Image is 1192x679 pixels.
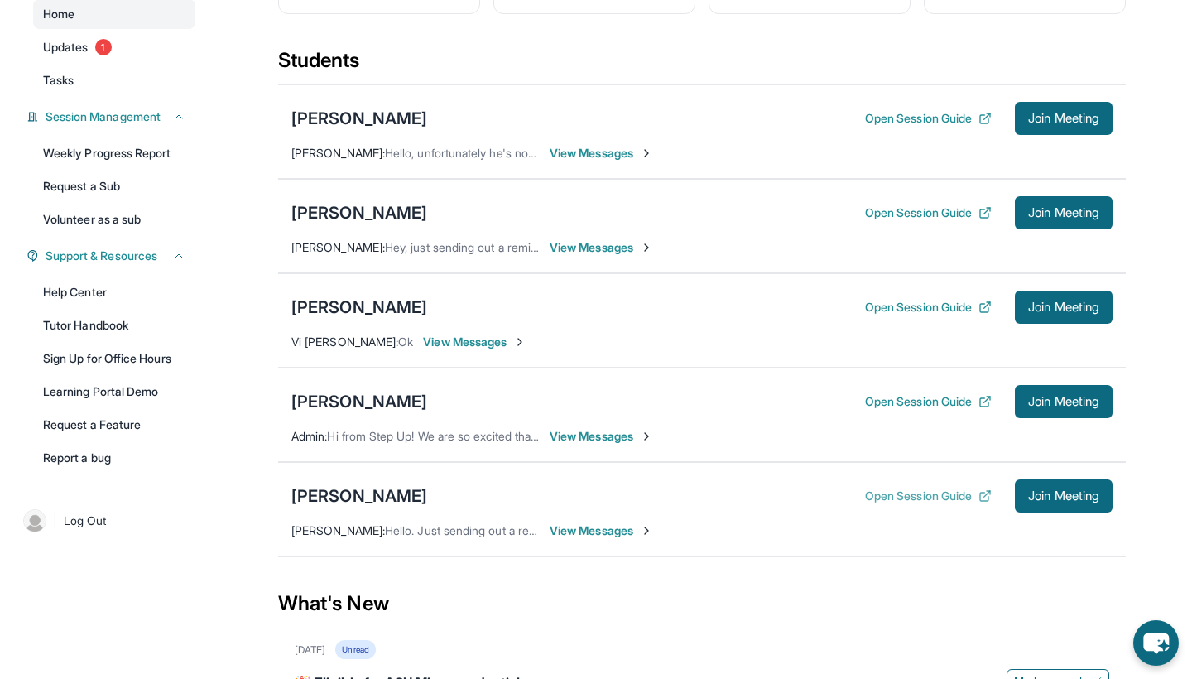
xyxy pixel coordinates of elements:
div: What's New [278,567,1126,640]
div: Students [278,47,1126,84]
button: Join Meeting [1015,102,1113,135]
a: Volunteer as a sub [33,205,195,234]
button: Join Meeting [1015,385,1113,418]
button: Join Meeting [1015,479,1113,513]
span: Hello, unfortunately he's not with me [DATE]. [385,146,618,160]
span: View Messages [550,145,653,161]
button: Open Session Guide [865,393,992,410]
span: Hello. Just sending out a reminder for [DATE] session from 8-9pm. [385,523,735,537]
a: Learning Portal Demo [33,377,195,407]
button: chat-button [1133,620,1179,666]
a: Tasks [33,65,195,95]
div: [PERSON_NAME] [291,296,427,319]
span: [PERSON_NAME] : [291,146,385,160]
div: [PERSON_NAME] [291,201,427,224]
span: Hey, just sending out a reminder for [DATE] tutoring session from 6-7pm. [385,240,766,254]
span: View Messages [550,428,653,445]
span: View Messages [550,239,653,256]
img: Chevron-Right [640,241,653,254]
img: Chevron-Right [513,335,526,349]
span: Log Out [64,513,107,529]
span: Updates [43,39,89,55]
span: [PERSON_NAME] : [291,240,385,254]
a: Request a Feature [33,410,195,440]
img: Chevron-Right [640,430,653,443]
span: Admin : [291,429,327,443]
span: [PERSON_NAME] : [291,523,385,537]
button: Open Session Guide [865,299,992,315]
a: Report a bug [33,443,195,473]
div: [PERSON_NAME] [291,107,427,130]
a: Sign Up for Office Hours [33,344,195,373]
span: Tasks [43,72,74,89]
span: Join Meeting [1028,302,1099,312]
a: Help Center [33,277,195,307]
div: [PERSON_NAME] [291,484,427,508]
span: Session Management [46,108,161,125]
a: Updates1 [33,32,195,62]
span: Support & Resources [46,248,157,264]
span: Ok [398,335,413,349]
button: Open Session Guide [865,110,992,127]
button: Join Meeting [1015,291,1113,324]
div: Unread [335,640,375,659]
a: Request a Sub [33,171,195,201]
button: Open Session Guide [865,488,992,504]
a: |Log Out [17,503,195,539]
span: Join Meeting [1028,491,1099,501]
span: View Messages [423,334,526,350]
button: Support & Resources [39,248,185,264]
img: Chevron-Right [640,147,653,160]
span: Join Meeting [1028,113,1099,123]
div: [PERSON_NAME] [291,390,427,413]
a: Tutor Handbook [33,311,195,340]
span: 1 [95,39,112,55]
span: Vi [PERSON_NAME] : [291,335,398,349]
span: Join Meeting [1028,208,1099,218]
button: Open Session Guide [865,205,992,221]
img: user-img [23,509,46,532]
button: Session Management [39,108,185,125]
span: | [53,511,57,531]
button: Join Meeting [1015,196,1113,229]
span: View Messages [550,522,653,539]
a: Weekly Progress Report [33,138,195,168]
div: [DATE] [295,643,325,657]
span: Home [43,6,74,22]
span: Join Meeting [1028,397,1099,407]
img: Chevron-Right [640,524,653,537]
